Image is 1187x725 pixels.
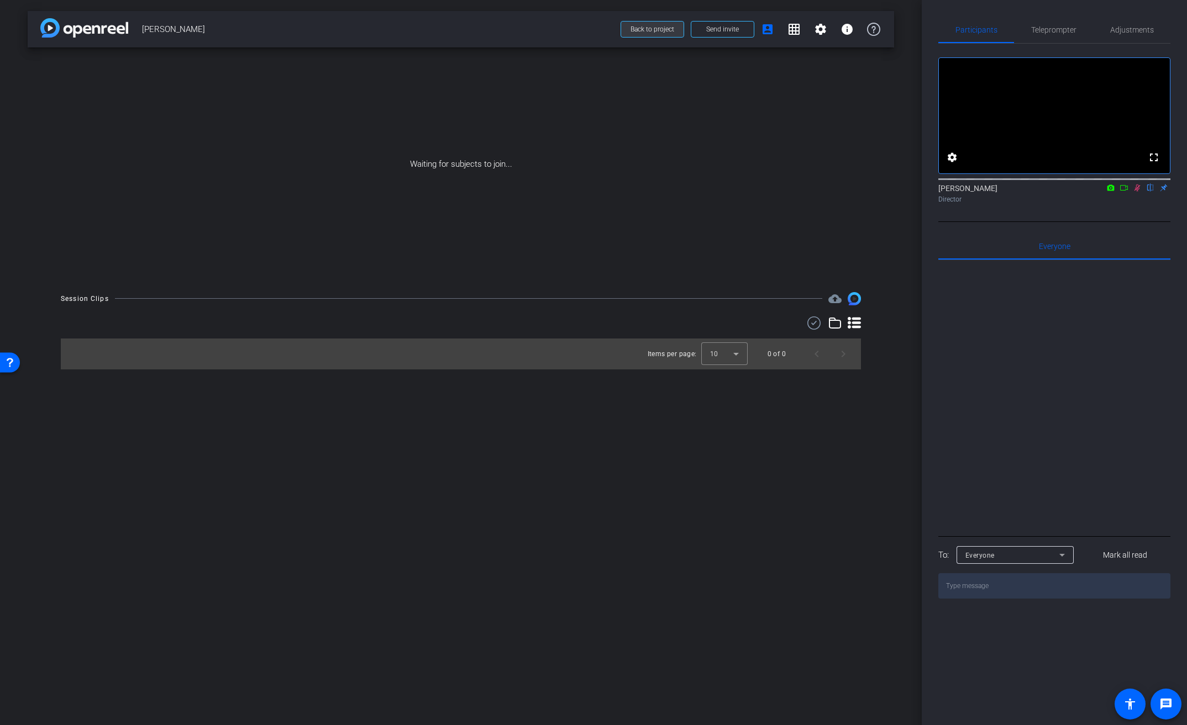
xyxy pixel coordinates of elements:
[803,341,830,367] button: Previous page
[691,21,754,38] button: Send invite
[1147,151,1160,164] mat-icon: fullscreen
[1031,26,1076,34] span: Teleprompter
[787,23,801,36] mat-icon: grid_on
[841,23,854,36] mat-icon: info
[1123,697,1137,711] mat-icon: accessibility
[946,151,959,164] mat-icon: settings
[848,292,861,305] img: Session clips
[1039,242,1070,250] span: Everyone
[828,292,842,305] span: Destinations for your clips
[706,25,739,34] span: Send invite
[938,194,1170,204] div: Director
[1080,545,1171,565] button: Mark all read
[938,183,1170,204] div: [PERSON_NAME]
[768,348,786,359] div: 0 of 0
[1144,182,1157,192] mat-icon: flip
[142,18,614,40] span: [PERSON_NAME]
[61,293,109,304] div: Session Clips
[828,292,842,305] mat-icon: cloud_upload
[938,549,949,562] div: To:
[631,25,674,33] span: Back to project
[761,23,774,36] mat-icon: account_box
[830,341,857,367] button: Next page
[28,47,894,281] div: Waiting for subjects to join...
[814,23,827,36] mat-icon: settings
[648,348,697,359] div: Items per page:
[40,18,128,38] img: app-logo
[955,26,997,34] span: Participants
[621,21,684,38] button: Back to project
[1110,26,1154,34] span: Adjustments
[1103,549,1147,561] span: Mark all read
[965,552,995,559] span: Everyone
[1159,697,1173,711] mat-icon: message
